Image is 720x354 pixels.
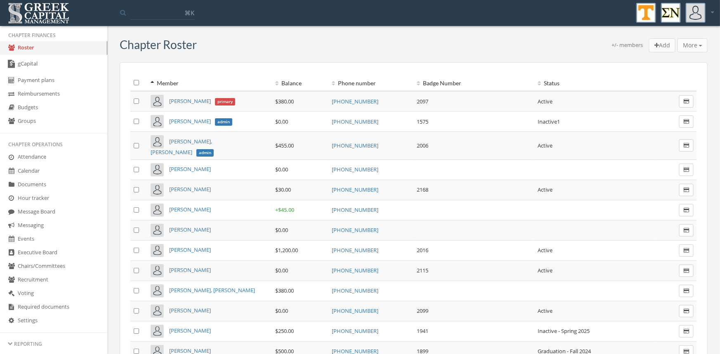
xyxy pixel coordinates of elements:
span: $380.00 [275,98,294,105]
th: Badge Number [413,75,534,91]
span: $0.00 [275,166,288,173]
span: $30.00 [275,186,291,193]
span: ⌘K [184,9,194,17]
a: [PERSON_NAME]admin [169,117,232,125]
a: [PHONE_NUMBER] [332,226,379,234]
span: $1,200.00 [275,246,298,254]
h3: Chapter Roster [120,38,197,51]
a: [PHONE_NUMBER] [332,246,379,254]
a: [PHONE_NUMBER] [332,166,379,173]
a: [PERSON_NAME] [169,327,211,334]
span: + $45.00 [275,206,294,213]
td: Active [534,91,655,112]
a: [PERSON_NAME] [169,246,211,253]
th: Phone number [329,75,414,91]
span: [PERSON_NAME] [169,117,211,125]
span: primary [215,98,235,105]
td: 2006 [413,132,534,160]
th: Status [534,75,655,91]
span: $455.00 [275,142,294,149]
span: $250.00 [275,327,294,335]
a: [PHONE_NUMBER] [332,307,379,314]
a: [PERSON_NAME]primary [169,97,235,105]
span: $0.00 [275,118,288,125]
a: [PHONE_NUMBER] [332,142,379,149]
td: Inactive - Spring 2025 [534,321,655,341]
span: $0.00 [275,307,288,314]
a: [PERSON_NAME] [169,226,211,233]
a: [PHONE_NUMBER] [332,186,379,193]
td: Active [534,180,655,200]
td: 2097 [413,91,534,112]
span: [PERSON_NAME] [169,97,211,105]
td: 2115 [413,260,534,281]
span: admin [196,149,214,157]
a: [PERSON_NAME] [169,206,211,213]
a: [PHONE_NUMBER] [332,287,379,294]
td: Active [534,240,655,260]
td: 2168 [413,180,534,200]
td: 2099 [413,301,534,321]
a: [PHONE_NUMBER] [332,327,379,335]
a: [PHONE_NUMBER] [332,206,379,213]
a: [PERSON_NAME], [PERSON_NAME]admin [151,138,213,156]
th: Member [147,75,272,91]
th: Balance [272,75,328,91]
span: $0.00 [275,267,288,274]
td: 2016 [413,240,534,260]
a: [PERSON_NAME] [169,307,211,314]
div: +/- members [611,41,643,53]
a: [PHONE_NUMBER] [332,267,379,274]
span: $380.00 [275,287,294,294]
div: Reporting [8,340,99,347]
td: Active [534,132,655,160]
a: [PHONE_NUMBER] [332,118,379,125]
td: 1941 [413,321,534,341]
span: $0.00 [275,226,288,234]
td: Inactive1 [534,112,655,132]
span: [PERSON_NAME], [PERSON_NAME] [151,138,212,156]
a: [PERSON_NAME], [PERSON_NAME] [169,286,255,294]
td: Active [534,301,655,321]
span: admin [215,118,232,126]
a: [PERSON_NAME] [169,266,211,274]
a: [PERSON_NAME] [169,165,211,173]
td: Active [534,260,655,281]
td: 1575 [413,112,534,132]
a: [PERSON_NAME] [169,185,211,193]
a: [PHONE_NUMBER] [332,98,379,105]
